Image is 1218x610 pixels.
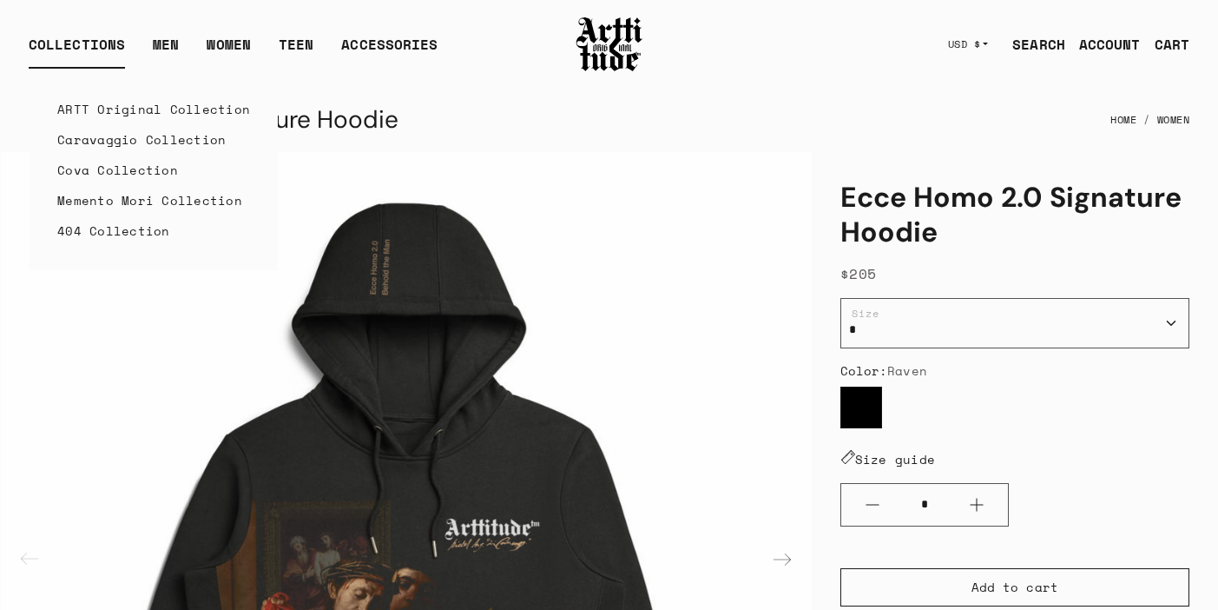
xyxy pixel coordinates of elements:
[971,579,1058,596] span: Add to cart
[57,124,250,155] a: Caravaggio Collection
[15,34,451,69] ul: Main navigation
[57,185,250,215] a: Memento Mori Collection
[57,215,250,246] a: 404 Collection
[1110,101,1136,139] a: Home
[57,94,250,124] a: ARTT Original Collection
[840,387,882,428] label: Raven
[840,450,936,468] a: Size guide
[1155,34,1189,55] div: CART
[998,27,1065,62] a: SEARCH
[1157,101,1190,139] a: Women
[341,34,438,69] div: ACCESSORIES
[887,361,927,380] span: Raven
[840,362,1189,380] div: Color:
[57,155,250,185] a: Cova Collection
[153,34,179,69] a: MEN
[1141,27,1189,62] a: Open cart
[207,34,251,69] a: WOMEN
[575,15,644,74] img: Arttitude
[840,263,877,284] span: $205
[1065,27,1141,62] a: ACCOUNT
[841,484,904,526] button: Minus
[279,34,313,69] a: TEEN
[904,488,945,520] input: Quantity
[948,37,981,51] span: USD $
[945,484,1008,526] button: Plus
[761,539,803,580] div: Next slide
[840,180,1189,249] h1: Ecce Homo 2.0 Signature Hoodie
[938,25,999,63] button: USD $
[29,34,125,69] div: COLLECTIONS
[840,568,1189,607] button: Add to cart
